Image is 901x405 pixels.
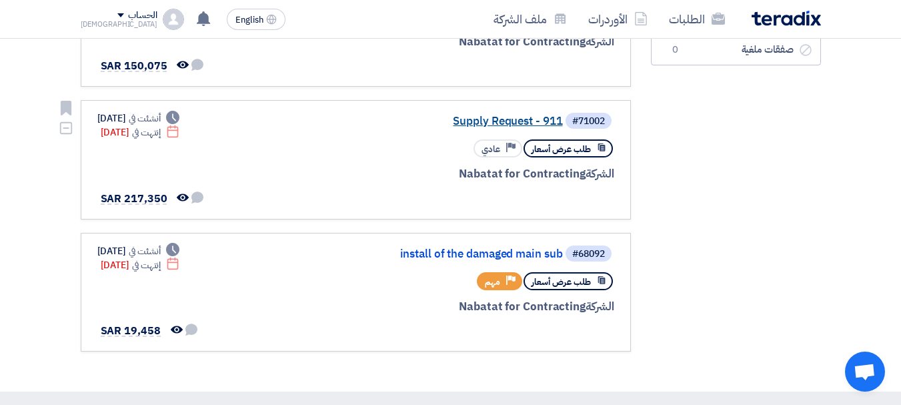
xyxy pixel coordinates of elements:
a: Supply Request - 911 [296,115,563,127]
a: install of the damaged main sub [296,248,563,260]
div: [DATE] [101,125,180,139]
div: [DEMOGRAPHIC_DATA] [81,21,157,28]
div: [DATE] [97,111,180,125]
span: طلب عرض أسعار [532,276,591,288]
span: الشركة [586,298,614,315]
div: Nabatat for Contracting [293,33,614,51]
span: إنتهت في [132,258,161,272]
img: Teradix logo [752,11,821,26]
div: [DATE] [101,258,180,272]
a: الطلبات [658,3,736,35]
div: Nabatat for Contracting [293,165,614,183]
span: أنشئت في [129,244,161,258]
img: profile_test.png [163,9,184,30]
span: طلب عرض أسعار [532,143,591,155]
div: [DATE] [97,244,180,258]
span: أنشئت في [129,111,161,125]
a: الأوردرات [578,3,658,35]
span: عادي [482,143,500,155]
div: Open chat [845,352,885,392]
span: الشركة [586,33,614,50]
a: ملف الشركة [483,3,578,35]
span: مهم [485,276,500,288]
span: English [235,15,263,25]
span: الشركة [586,165,614,182]
span: 0 [668,43,684,57]
div: #71002 [572,117,605,126]
a: صفقات ملغية0 [651,33,821,66]
div: #68092 [572,250,605,259]
span: SAR 19,458 [101,323,161,339]
span: SAR 217,350 [101,191,167,207]
div: Nabatat for Contracting [293,298,614,316]
span: إنتهت في [132,125,161,139]
span: SAR 150,075 [101,58,167,74]
button: English [227,9,285,30]
div: الحساب [128,10,157,21]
